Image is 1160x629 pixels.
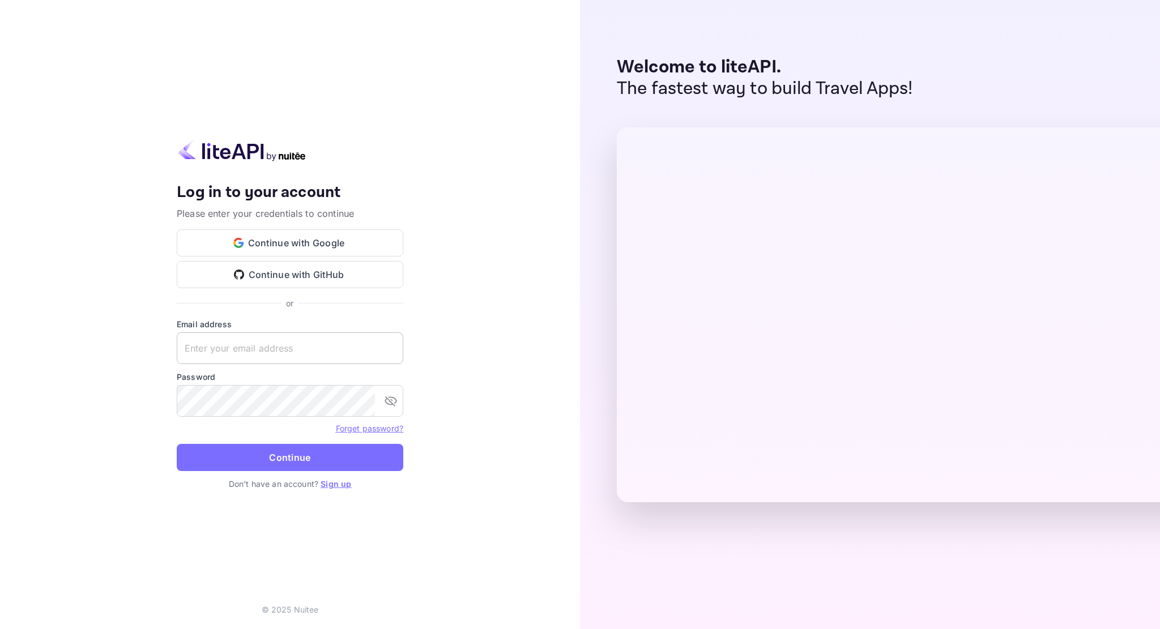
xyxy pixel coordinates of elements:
img: liteapi [177,139,307,161]
p: The fastest way to build Travel Apps! [617,78,913,100]
button: Continue with Google [177,229,403,256]
a: Sign up [321,479,351,489]
a: Forget password? [336,423,403,433]
label: Email address [177,318,403,330]
input: Enter your email address [177,332,403,364]
p: © 2025 Nuitee [262,604,319,615]
label: Password [177,371,403,383]
button: Continue [177,444,403,471]
p: Please enter your credentials to continue [177,207,403,220]
button: Continue with GitHub [177,261,403,288]
p: or [286,297,293,309]
p: Welcome to liteAPI. [617,57,913,78]
button: toggle password visibility [379,390,402,412]
a: Forget password? [336,422,403,434]
h4: Log in to your account [177,183,403,203]
p: Don't have an account? [177,478,403,490]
